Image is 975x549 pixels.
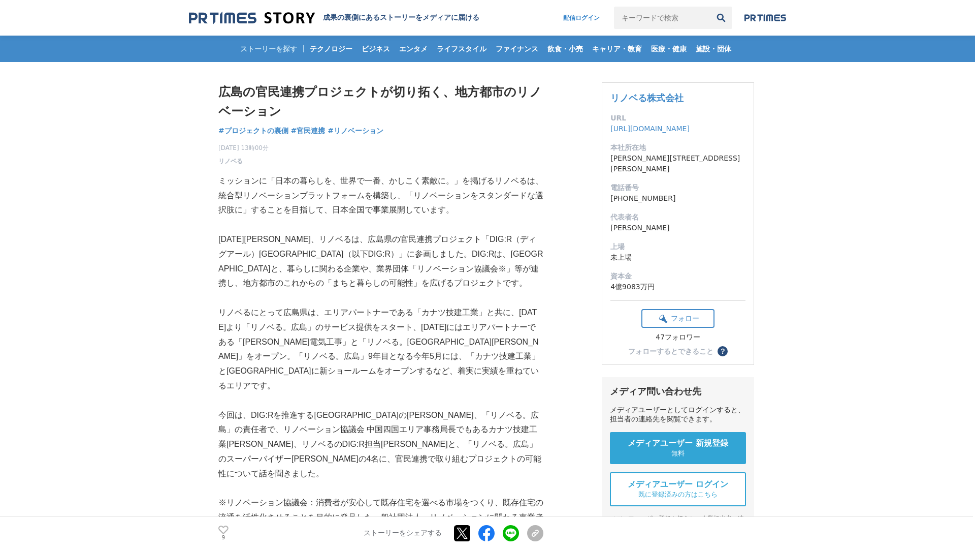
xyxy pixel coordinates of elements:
dd: [PERSON_NAME][STREET_ADDRESS][PERSON_NAME] [610,153,745,174]
span: 飲食・小売 [543,44,587,53]
span: メディアユーザー ログイン [628,479,728,490]
a: [URL][DOMAIN_NAME] [610,125,690,133]
input: キーワードで検索 [614,7,710,29]
span: キャリア・教育 [588,44,646,53]
a: ファイナンス [492,36,542,62]
span: #リノベーション [328,126,383,135]
dt: 本社所在地 [610,142,745,153]
dd: 4億9083万円 [610,282,745,292]
span: エンタメ [395,44,432,53]
div: メディア問い合わせ先 [610,385,746,398]
span: 既に登録済みの方はこちら [638,490,718,499]
dt: 代表者名 [610,212,745,223]
a: 飲食・小売 [543,36,587,62]
a: #官民連携 [291,126,326,136]
span: テクノロジー [306,44,356,53]
span: [DATE] 13時00分 [218,143,269,152]
a: メディアユーザー ログイン 既に登録済みの方はこちら [610,472,746,506]
a: #プロジェクトの裏側 [218,126,288,136]
dt: 電話番号 [610,182,745,193]
a: 成果の裏側にあるストーリーをメディアに届ける 成果の裏側にあるストーリーをメディアに届ける [189,11,479,25]
p: ※リノベーション協議会：消費者が安心して既存住宅を選べる市場をつくり、既存住宅の流通を活性化させることを目的に発足した一般社団法人。リノベーションに関わる事業者737社（カナツ技建工業とリノベる... [218,496,543,539]
span: ファイナンス [492,44,542,53]
img: 成果の裏側にあるストーリーをメディアに届ける [189,11,315,25]
span: #プロジェクトの裏側 [218,126,288,135]
a: リノベる株式会社 [610,93,684,103]
a: 施設・団体 [692,36,735,62]
p: リノベるにとって広島県は、エリアパートナーである「カナツ技建工業」と共に、[DATE]より「リノベる。広島」のサービス提供をスタート、[DATE]にはエリアパートナーである「[PERSON_NA... [218,306,543,393]
button: ？ [718,346,728,356]
dd: [PERSON_NAME] [610,223,745,233]
a: テクノロジー [306,36,356,62]
a: ビジネス [357,36,394,62]
a: #リノベーション [328,126,383,136]
a: メディアユーザー 新規登録 無料 [610,432,746,464]
span: 無料 [671,449,685,458]
span: メディアユーザー 新規登録 [628,438,728,449]
div: メディアユーザーとしてログインすると、担当者の連絡先を閲覧できます。 [610,406,746,424]
div: フォローするとできること [628,348,713,355]
a: 配信ログイン [553,7,610,29]
h1: 広島の官民連携プロジェクトが切り拓く、地方都市のリノベーション [218,82,543,121]
p: ミッションに「日本の暮らしを、世界で一番、かしこく素敵に。」を掲げるリノベるは、統合型リノベーションプラットフォームを構築し、「リノベーションをスタンダードな選択肢に」することを目指して、日本全... [218,174,543,218]
span: 施設・団体 [692,44,735,53]
span: #官民連携 [291,126,326,135]
a: 医療・健康 [647,36,691,62]
button: 検索 [710,7,732,29]
span: ？ [719,348,726,355]
a: ライフスタイル [433,36,491,62]
button: フォロー [641,309,714,328]
p: 今回は、DIG:Rを推進する[GEOGRAPHIC_DATA]の[PERSON_NAME]、「リノベる。広島」の責任者で、リノベーション協議会 中国四国エリア事務局長でもあるカナツ技建工業[PE... [218,408,543,481]
dt: 上場 [610,241,745,252]
div: 47フォロワー [641,333,714,342]
a: リノベる [218,157,243,166]
a: キャリア・教育 [588,36,646,62]
p: 9 [218,535,229,540]
h2: 成果の裏側にあるストーリーをメディアに届ける [323,13,479,22]
span: ビジネス [357,44,394,53]
span: 医療・健康 [647,44,691,53]
a: エンタメ [395,36,432,62]
dd: [PHONE_NUMBER] [610,193,745,204]
img: prtimes [744,14,786,22]
p: ストーリーをシェアする [364,529,442,538]
p: [DATE][PERSON_NAME]、リノベるは、広島県の官民連携プロジェクト「DIG:R（ディグアール）[GEOGRAPHIC_DATA]（以下DIG:R）」に参画しました。DIG:Rは、[... [218,232,543,291]
span: ライフスタイル [433,44,491,53]
dt: URL [610,113,745,124]
dd: 未上場 [610,252,745,263]
dt: 資本金 [610,271,745,282]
